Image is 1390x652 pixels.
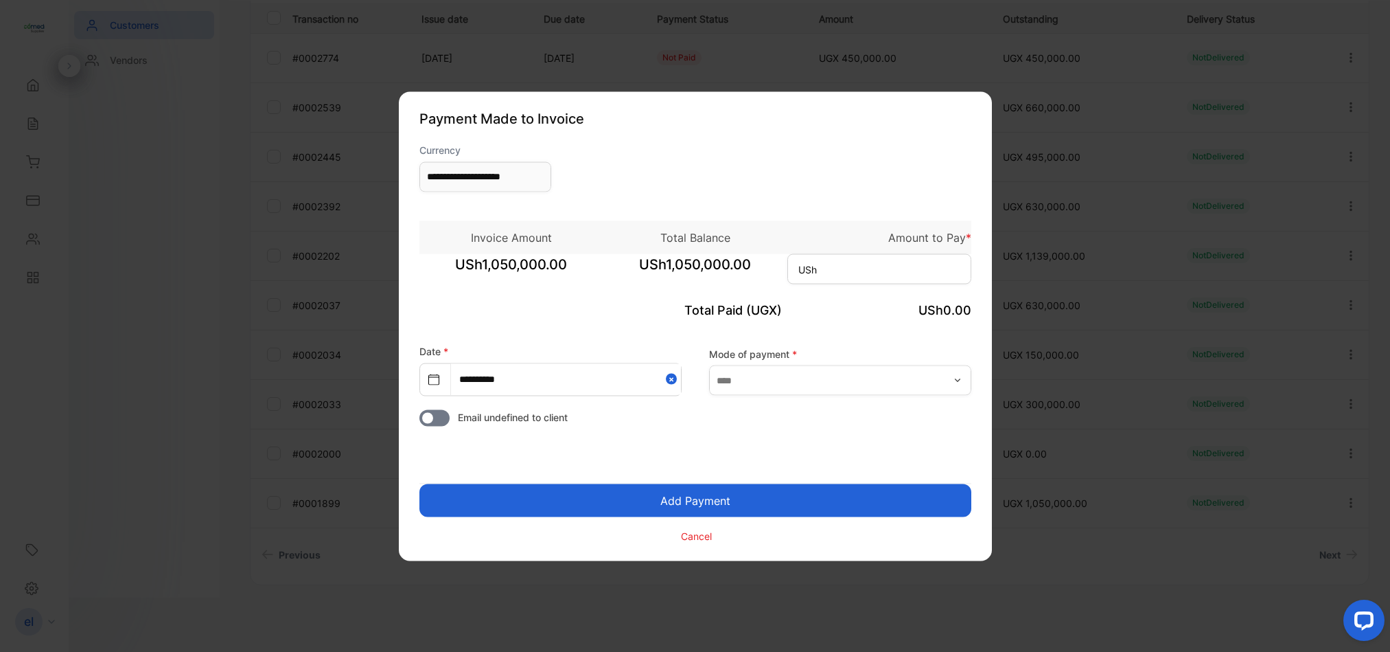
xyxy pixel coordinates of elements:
p: Payment Made to Invoice [419,108,971,128]
span: USh1,050,000.00 [419,254,603,288]
label: Currency [419,142,551,157]
p: Invoice Amount [419,229,603,245]
span: USh1,050,000.00 [603,254,787,288]
span: Email undefined to client [458,409,568,424]
button: Add Payment [419,484,971,517]
p: Total Balance [603,229,787,245]
button: Close [666,363,681,394]
p: Amount to Pay [787,229,971,245]
label: Date [419,345,448,357]
iframe: LiveChat chat widget [1332,594,1390,652]
p: Total Paid (UGX) [603,300,787,319]
label: Mode of payment [709,347,971,361]
span: USh0.00 [918,302,971,317]
p: Cancel [681,529,712,543]
span: USh [798,262,817,276]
